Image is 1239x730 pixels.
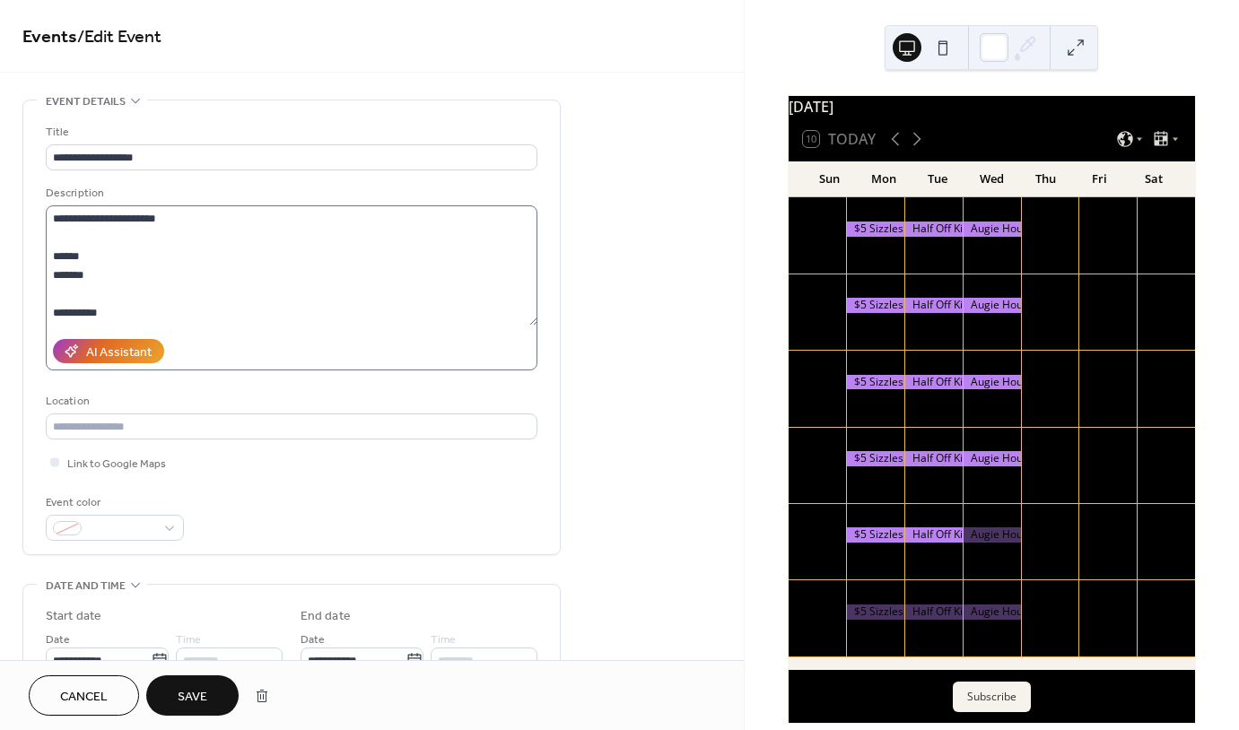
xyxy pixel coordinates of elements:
[851,203,865,216] div: 1
[851,279,865,292] div: 8
[1073,161,1127,197] div: Fri
[857,161,911,197] div: Mon
[146,675,239,716] button: Save
[301,607,351,626] div: End date
[431,630,456,649] span: Time
[968,508,982,522] div: 1
[794,432,807,446] div: 21
[1018,161,1072,197] div: Thu
[846,451,904,466] div: $5 Sizzles
[46,607,101,626] div: Start date
[46,123,534,142] div: Title
[846,527,904,543] div: $5 Sizzles
[1142,203,1156,216] div: 6
[53,339,164,363] button: AI Assistant
[963,222,1021,237] div: Augie Hour
[1026,279,1040,292] div: 11
[86,343,152,362] div: AI Assistant
[794,203,807,216] div: 31
[46,392,534,411] div: Location
[910,585,923,598] div: 7
[1026,508,1040,522] div: 2
[22,20,77,55] a: Events
[910,355,923,369] div: 16
[46,577,126,595] span: Date and time
[178,688,207,707] span: Save
[1084,432,1097,446] div: 26
[910,279,923,292] div: 9
[968,432,982,446] div: 24
[911,161,964,197] div: Tue
[846,222,904,237] div: $5 Sizzles
[910,203,923,216] div: 2
[1084,508,1097,522] div: 3
[953,682,1031,712] button: Subscribe
[1142,508,1156,522] div: 4
[1142,585,1156,598] div: 11
[963,527,1021,543] div: Augie Hour
[963,451,1021,466] div: Augie Hour
[846,375,904,390] div: $5 Sizzles
[910,432,923,446] div: 23
[968,203,982,216] div: 3
[851,508,865,522] div: 29
[1026,585,1040,598] div: 9
[1142,432,1156,446] div: 27
[1026,203,1040,216] div: 4
[1084,355,1097,369] div: 19
[904,298,963,313] div: Half Off Kids Combo
[1026,432,1040,446] div: 25
[46,92,126,111] span: Event details
[964,161,1018,197] div: Wed
[794,279,807,292] div: 7
[176,630,201,649] span: Time
[904,604,963,620] div: Half Off Kids Combo
[794,508,807,522] div: 28
[789,96,1195,117] div: [DATE]
[803,161,857,197] div: Sun
[1142,355,1156,369] div: 20
[910,508,923,522] div: 30
[904,222,963,237] div: Half Off Kids Combo
[794,585,807,598] div: 5
[846,604,904,620] div: $5 Sizzles
[904,451,963,466] div: Half Off Kids Combo
[851,355,865,369] div: 15
[968,585,982,598] div: 8
[46,184,534,203] div: Description
[963,298,1021,313] div: Augie Hour
[1084,279,1097,292] div: 12
[1127,161,1181,197] div: Sat
[794,355,807,369] div: 14
[963,375,1021,390] div: Augie Hour
[301,630,325,649] span: Date
[851,585,865,598] div: 6
[904,527,963,543] div: Half Off Kids Combo
[77,20,161,55] span: / Edit Event
[67,455,166,474] span: Link to Google Maps
[46,630,70,649] span: Date
[29,675,139,716] button: Cancel
[1084,203,1097,216] div: 5
[46,493,180,512] div: Event color
[904,375,963,390] div: Half Off Kids Combo
[846,298,904,313] div: $5 Sizzles
[60,688,108,707] span: Cancel
[963,604,1021,620] div: Augie Hour
[968,279,982,292] div: 10
[1026,355,1040,369] div: 18
[1142,279,1156,292] div: 13
[1084,585,1097,598] div: 10
[968,355,982,369] div: 17
[851,432,865,446] div: 22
